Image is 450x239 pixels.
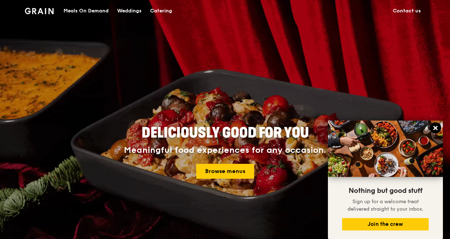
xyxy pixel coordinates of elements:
[328,121,443,177] img: DSC07876-Edit02-Large.jpeg
[342,218,429,230] button: Join the crew
[349,187,422,195] span: Nothing but good stuff
[146,0,176,22] a: Catering
[347,199,423,212] span: Sign up for a welcome treat delivered straight to your inbox.
[389,0,425,22] a: Contact us
[196,164,254,179] a: Browse menus
[25,8,54,14] img: Grain
[117,0,142,22] div: Weddings
[142,124,309,141] span: Deliciously good for you
[113,0,146,22] a: Weddings
[150,0,172,22] div: Catering
[97,145,353,155] div: Meaningful food experiences for any occasion.
[430,122,441,134] button: Close
[64,0,109,22] div: Meals On Demand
